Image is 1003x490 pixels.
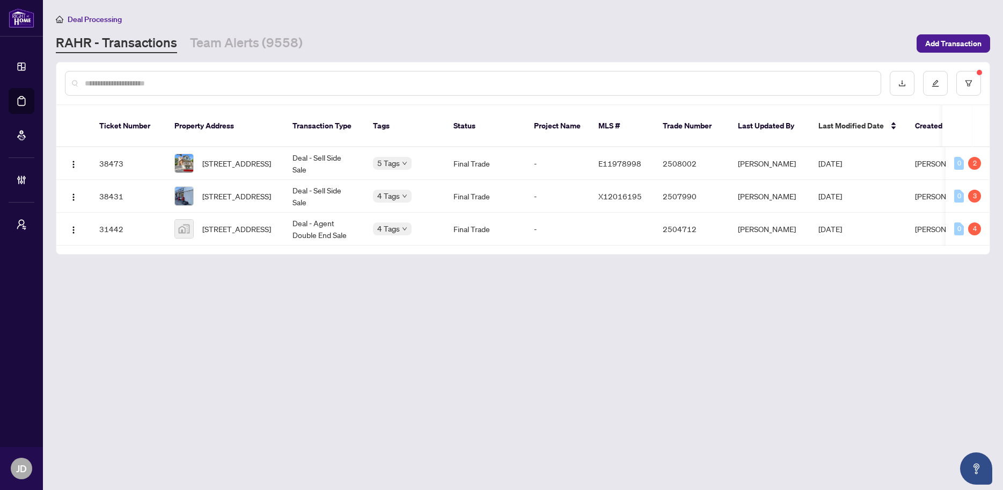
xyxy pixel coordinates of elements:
span: down [402,193,407,199]
button: edit [923,71,948,96]
span: 4 Tags [377,222,400,235]
th: Status [445,105,525,147]
td: Final Trade [445,147,525,180]
span: user-switch [16,219,27,230]
span: [DATE] [818,224,842,234]
span: 4 Tags [377,190,400,202]
div: 4 [968,222,981,235]
img: Logo [69,226,78,234]
span: Deal Processing [68,15,122,24]
img: Logo [69,160,78,169]
td: 2508002 [654,147,729,180]
td: Deal - Sell Side Sale [284,180,364,213]
button: Add Transaction [917,34,990,53]
span: [STREET_ADDRESS] [202,223,271,235]
td: 2504712 [654,213,729,246]
span: 5 Tags [377,157,400,169]
th: Project Name [525,105,590,147]
img: thumbnail-img [175,154,193,172]
span: down [402,226,407,232]
span: filter [965,80,972,87]
div: 0 [954,222,964,235]
td: [PERSON_NAME] [729,147,810,180]
button: Logo [65,220,82,237]
span: [STREET_ADDRESS] [202,157,271,169]
div: 2 [968,157,981,170]
td: [PERSON_NAME] [729,180,810,213]
th: Ticket Number [91,105,166,147]
span: [PERSON_NAME] [915,224,973,234]
div: 0 [954,157,964,170]
td: 31442 [91,213,166,246]
th: Trade Number [654,105,729,147]
td: - [525,213,590,246]
td: 2507990 [654,180,729,213]
span: JD [16,461,27,476]
td: 38473 [91,147,166,180]
th: Property Address [166,105,284,147]
button: Logo [65,188,82,205]
img: logo [9,8,34,28]
span: edit [932,80,939,87]
span: X12016195 [598,191,642,201]
div: 0 [954,190,964,203]
span: [DATE] [818,191,842,201]
a: Team Alerts (9558) [190,34,303,53]
span: down [402,161,407,166]
span: download [898,80,906,87]
button: download [890,71,914,96]
span: [PERSON_NAME] [915,191,973,201]
td: Deal - Agent Double End Sale [284,213,364,246]
td: - [525,147,590,180]
span: Add Transaction [925,35,982,52]
img: Logo [69,193,78,201]
span: Last Modified Date [818,120,884,132]
a: RAHR - Transactions [56,34,177,53]
span: [DATE] [818,158,842,168]
td: 38431 [91,180,166,213]
th: Created By [906,105,971,147]
td: Final Trade [445,180,525,213]
th: Tags [364,105,445,147]
span: [STREET_ADDRESS] [202,190,271,202]
td: Final Trade [445,213,525,246]
td: - [525,180,590,213]
span: home [56,16,63,23]
span: E11978998 [598,158,641,168]
img: thumbnail-img [175,220,193,238]
button: Logo [65,155,82,172]
td: [PERSON_NAME] [729,213,810,246]
th: Last Updated By [729,105,810,147]
img: thumbnail-img [175,187,193,205]
th: Last Modified Date [810,105,906,147]
div: 3 [968,190,981,203]
th: Transaction Type [284,105,364,147]
span: [PERSON_NAME] [915,158,973,168]
button: filter [956,71,981,96]
button: Open asap [960,452,992,485]
th: MLS # [590,105,654,147]
td: Deal - Sell Side Sale [284,147,364,180]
